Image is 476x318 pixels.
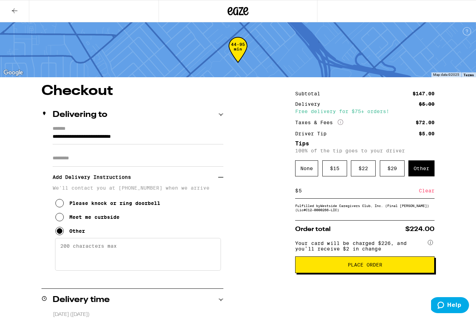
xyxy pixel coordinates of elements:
[351,160,376,176] div: $ 22
[295,160,318,176] div: None
[295,102,325,106] div: Delivery
[431,297,469,315] iframe: Opens a widget where you can find more information
[295,141,435,146] h5: Tips
[229,42,247,68] div: 44-95 min
[55,224,85,238] button: Other
[69,228,85,234] div: Other
[53,185,223,191] p: We'll contact you at [PHONE_NUMBER] when we arrive
[419,131,435,136] div: $5.00
[433,73,459,77] span: Map data ©2025
[408,160,435,176] div: Other
[295,256,435,273] button: Place Order
[463,73,474,77] a: Terms
[416,120,435,125] div: $72.00
[53,296,110,304] h2: Delivery time
[295,238,426,252] span: Your card will be charged $226, and you’ll receive $2 in change
[295,148,435,153] p: 100% of the tip goes to your driver
[53,169,218,185] h3: Add Delivery Instructions
[69,214,120,220] div: Meet me curbside
[419,102,435,106] div: $5.00
[69,200,160,206] div: Please knock or ring doorbell
[295,183,298,198] div: $
[295,119,343,126] div: Taxes & Fees
[380,160,405,176] div: $ 29
[41,84,223,98] h1: Checkout
[295,109,435,114] div: Free delivery for $75+ orders!
[53,111,107,119] h2: Delivering to
[295,131,331,136] div: Driver Tip
[298,188,419,194] input: 0
[413,91,435,96] div: $147.00
[419,183,435,198] div: Clear
[322,160,347,176] div: $ 15
[295,204,435,212] div: Fulfilled by Westside Caregivers Club, Inc. (Final [PERSON_NAME]) (Lic# C12-0000266-LIC )
[53,311,223,318] p: [DATE] ([DATE])
[348,262,382,267] span: Place Order
[55,210,120,224] button: Meet me curbside
[2,68,25,77] img: Google
[405,226,435,232] span: $224.00
[2,68,25,77] a: Open this area in Google Maps (opens a new window)
[295,226,331,232] span: Order total
[295,91,325,96] div: Subtotal
[55,196,160,210] button: Please knock or ring doorbell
